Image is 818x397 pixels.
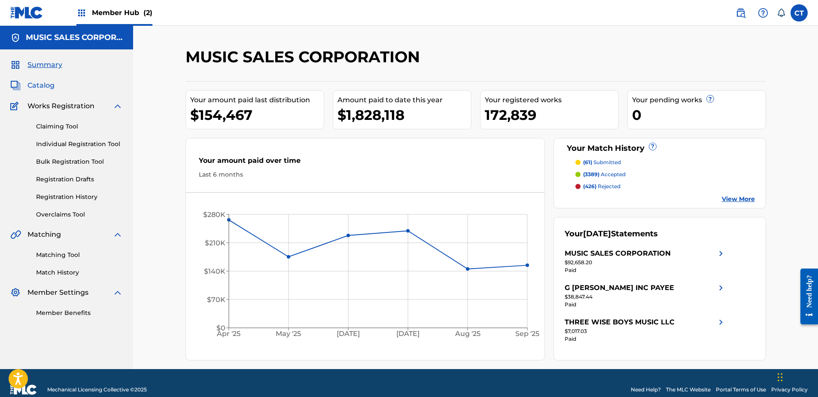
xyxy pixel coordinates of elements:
div: $38,847.44 [565,293,726,301]
div: 172,839 [485,105,618,125]
a: CatalogCatalog [10,80,55,91]
span: ? [649,143,656,150]
span: Member Hub [92,8,152,18]
div: Paid [565,301,726,308]
div: Drag [778,364,783,390]
a: Claiming Tool [36,122,123,131]
div: $154,467 [190,105,324,125]
a: Matching Tool [36,250,123,260]
tspan: $210K [205,239,225,247]
tspan: $70K [207,296,225,304]
img: Accounts [10,33,21,43]
span: (426) [583,183,596,189]
img: help [758,8,768,18]
a: View More [722,195,755,204]
div: MUSIC SALES CORPORATION [565,248,671,259]
p: accepted [583,171,626,178]
img: Summary [10,60,21,70]
img: Works Registration [10,101,21,111]
img: right chevron icon [716,248,726,259]
img: Top Rightsholders [76,8,87,18]
a: Individual Registration Tool [36,140,123,149]
img: right chevron icon [716,283,726,293]
span: ? [707,95,714,102]
p: rejected [583,183,620,190]
span: [DATE] [583,229,611,238]
img: Matching [10,229,21,240]
a: THREE WISE BOYS MUSIC LLCright chevron icon$7,017.03Paid [565,317,726,343]
span: Works Registration [27,101,94,111]
img: logo [10,385,37,395]
div: $92,658.20 [565,259,726,266]
div: Paid [565,266,726,274]
img: Member Settings [10,287,21,298]
img: Catalog [10,80,21,91]
div: THREE WISE BOYS MUSIC LLC [565,317,675,327]
tspan: Apr '25 [216,330,240,338]
span: (3389) [583,171,599,177]
a: Portal Terms of Use [716,386,766,394]
h2: MUSIC SALES CORPORATION [185,47,424,67]
div: Help [754,4,772,21]
div: Notifications [777,9,785,17]
div: Last 6 months [199,170,532,179]
tspan: $140K [204,267,225,275]
div: User Menu [791,4,808,21]
tspan: May '25 [276,330,301,338]
a: (61) submitted [575,159,755,166]
a: Registration Drafts [36,175,123,184]
tspan: [DATE] [396,330,420,338]
img: expand [113,101,123,111]
img: MLC Logo [10,6,43,19]
iframe: Resource Center [794,262,818,331]
span: Catalog [27,80,55,91]
tspan: Sep '25 [515,330,539,338]
div: $1,828,118 [338,105,471,125]
div: Your amount paid last distribution [190,95,324,105]
span: Matching [27,229,61,240]
p: submitted [583,159,621,166]
img: search [736,8,746,18]
tspan: Aug '25 [455,330,480,338]
a: Need Help? [631,386,661,394]
div: 0 [632,105,766,125]
iframe: Chat Widget [775,356,818,397]
a: (426) rejected [575,183,755,190]
div: Your amount paid over time [199,156,532,170]
tspan: $0 [216,324,225,332]
div: Your registered works [485,95,618,105]
h5: MUSIC SALES CORPORATION [26,33,123,43]
a: SummarySummary [10,60,62,70]
img: right chevron icon [716,317,726,327]
div: G [PERSON_NAME] INC PAYEE [565,283,674,293]
a: Bulk Registration Tool [36,157,123,166]
div: $7,017.03 [565,327,726,335]
div: Amount paid to date this year [338,95,471,105]
a: Member Benefits [36,308,123,318]
a: Privacy Policy [771,386,808,394]
span: (2) [143,9,152,17]
span: Summary [27,60,62,70]
span: Mechanical Licensing Collective © 2025 [47,386,147,394]
a: Overclaims Tool [36,210,123,219]
img: expand [113,229,123,240]
tspan: $280K [203,211,225,219]
div: Paid [565,335,726,343]
a: Registration History [36,192,123,202]
tspan: [DATE] [337,330,360,338]
img: expand [113,287,123,298]
div: Your pending works [632,95,766,105]
a: G [PERSON_NAME] INC PAYEEright chevron icon$38,847.44Paid [565,283,726,308]
a: The MLC Website [666,386,711,394]
span: Member Settings [27,287,88,298]
a: Match History [36,268,123,277]
a: MUSIC SALES CORPORATIONright chevron icon$92,658.20Paid [565,248,726,274]
span: (61) [583,159,592,165]
a: Public Search [732,4,749,21]
a: (3389) accepted [575,171,755,178]
div: Your Statements [565,228,658,240]
div: Your Match History [565,143,755,154]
